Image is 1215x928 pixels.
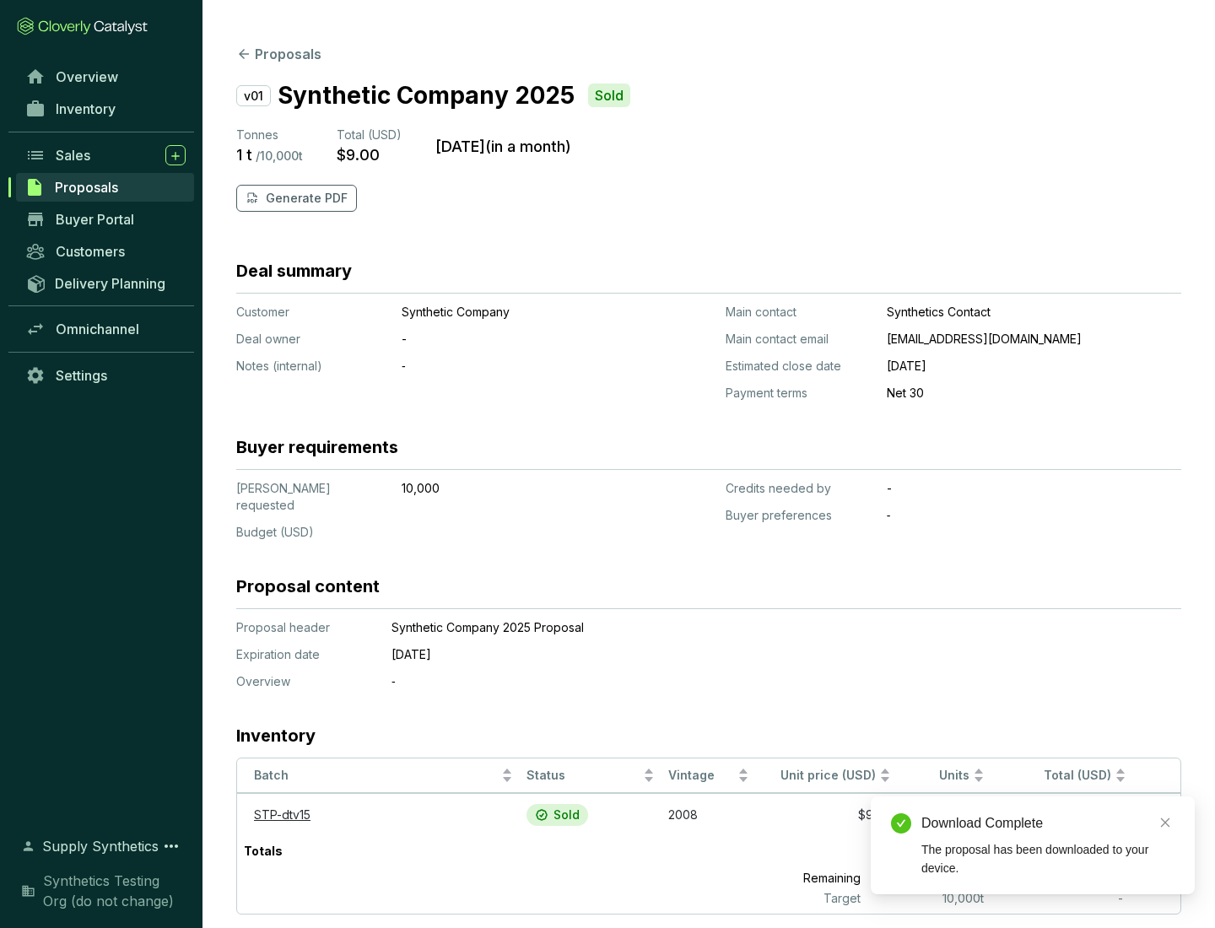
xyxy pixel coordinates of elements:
span: Overview [56,68,118,85]
p: ‐ [887,507,1181,524]
p: Synthetic Company 2025 Proposal [391,619,1100,636]
p: Tonnes [236,127,303,143]
th: Vintage [661,758,756,793]
p: Remaining [728,866,867,890]
span: Vintage [668,768,734,784]
p: Notes (internal) [236,358,388,375]
a: Close [1156,813,1174,832]
a: Settings [17,361,194,390]
span: Total (USD) [337,127,402,142]
p: Synthetics Contact [887,304,1181,321]
p: Main contact email [726,331,873,348]
td: 2008 [661,793,756,836]
p: 1 t [867,836,991,866]
a: STP-dtv15 [254,807,310,822]
p: Synthetic Company 2025 [278,78,575,113]
p: Overview [236,673,371,690]
span: Units [904,768,970,784]
th: Status [520,758,661,793]
p: Customer [236,304,388,321]
span: Sales [56,147,90,164]
p: ‐ [391,673,1100,690]
div: Download Complete [921,813,1174,834]
a: Proposals [16,173,194,202]
th: Batch [237,758,520,793]
p: Generate PDF [266,190,348,207]
button: Proposals [236,44,321,64]
span: Delivery Planning [55,275,165,292]
span: Inventory [56,100,116,117]
p: Target [728,890,867,907]
p: [EMAIL_ADDRESS][DOMAIN_NAME] [887,331,1181,348]
h3: Proposal content [236,575,380,598]
span: Unit price (USD) [780,768,876,782]
p: v01 [236,85,271,106]
p: Buyer preferences [726,507,873,524]
span: check-circle [891,813,911,834]
span: Total (USD) [1044,768,1111,782]
a: Overview [17,62,194,91]
p: [DATE] [887,358,1181,375]
td: $9.00 [991,793,1133,836]
a: Buyer Portal [17,205,194,234]
button: Generate PDF [236,185,357,212]
p: 10,000 [402,480,629,497]
span: Proposals [55,179,118,196]
span: Synthetics Testing Org (do not change) [43,871,186,911]
span: Budget (USD) [236,525,314,539]
p: Payment terms [726,385,873,402]
p: 10,000 t [867,890,991,907]
a: Delivery Planning [17,269,194,297]
span: Status [526,768,640,784]
p: 9,999 t [867,866,991,890]
p: Proposal header [236,619,371,636]
a: Inventory [17,94,194,123]
p: - [887,480,1181,497]
p: ‐ [402,358,629,375]
span: Supply Synthetics [42,836,159,856]
h3: Buyer requirements [236,435,398,459]
span: Batch [254,768,498,784]
p: [DATE] ( in a month ) [435,137,571,156]
p: Main contact [726,304,873,321]
span: close [1159,817,1171,828]
p: Sold [553,807,580,823]
div: The proposal has been downloaded to your device. [921,840,1174,877]
p: Sold [595,87,624,105]
span: Customers [56,243,125,260]
p: / 10,000 t [256,148,303,164]
p: 1 t [236,145,252,165]
h3: Inventory [236,724,316,747]
p: Net 30 [887,385,1181,402]
td: $9.00 [756,793,898,836]
h3: Deal summary [236,259,352,283]
span: Buyer Portal [56,211,134,228]
td: 1 [898,793,992,836]
p: [PERSON_NAME] requested [236,480,388,514]
p: Estimated close date [726,358,873,375]
p: - [402,331,629,348]
span: Omnichannel [56,321,139,337]
a: Sales [17,141,194,170]
p: Synthetic Company [402,304,629,321]
th: Units [898,758,992,793]
p: Expiration date [236,646,371,663]
a: Omnichannel [17,315,194,343]
a: Customers [17,237,194,266]
p: $9.00 [337,145,380,165]
p: Totals [237,836,289,866]
p: [DATE] [391,646,1100,663]
span: Settings [56,367,107,384]
p: Credits needed by [726,480,873,497]
p: Deal owner [236,331,388,348]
